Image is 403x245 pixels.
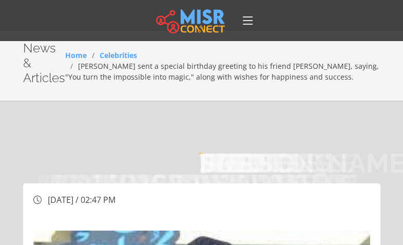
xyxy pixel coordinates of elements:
[23,41,65,85] span: News & Articles
[100,50,137,60] a: Celebrities
[65,50,87,60] a: Home
[65,61,379,82] span: [PERSON_NAME] sent a special birthday greeting to his friend [PERSON_NAME], saying, "You turn the...
[156,8,225,33] img: main.misr_connect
